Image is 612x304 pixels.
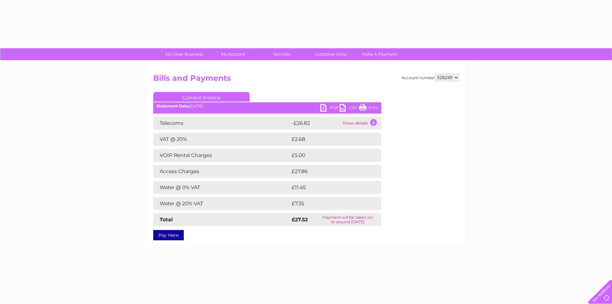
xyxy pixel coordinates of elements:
[340,104,359,113] a: CSV
[304,48,357,60] a: Customer Help
[290,181,367,194] td: £11.45
[153,149,290,162] td: VOIP Rental Charges
[290,197,366,210] td: £7.35
[156,104,190,108] b: Statement Date:
[153,133,290,146] td: VAT @ 20%
[153,92,250,102] a: Current Invoice
[353,48,406,60] a: Make A Payment
[290,149,367,162] td: £5.00
[290,165,368,178] td: £27.86
[314,213,381,226] td: Payment will be taken on or around [DATE]
[153,117,290,130] td: Telecoms
[153,230,184,240] a: Pay Here
[158,48,211,60] a: My Clear Business
[160,216,173,223] strong: Total
[153,197,290,210] td: Water @ 20% VAT
[153,181,290,194] td: Water @ 0% VAT
[341,117,381,130] td: Show details
[292,216,308,223] strong: £27.52
[290,133,367,146] td: £2.68
[290,117,341,130] td: -£26.82
[320,104,340,113] a: PDF
[153,74,459,86] h2: Bills and Payments
[359,104,378,113] a: Print
[402,74,459,81] div: Account number
[153,104,381,108] div: [DATE]
[255,48,308,60] a: Services
[207,48,260,60] a: My Account
[153,165,290,178] td: Access Charges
